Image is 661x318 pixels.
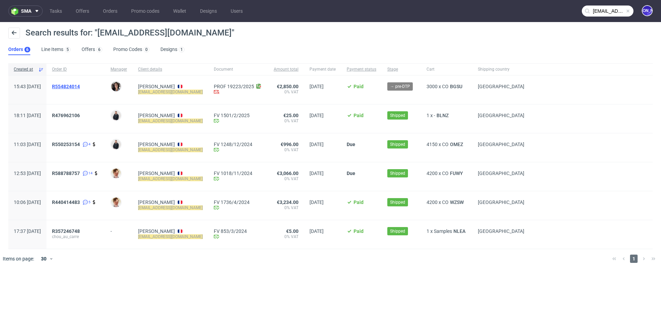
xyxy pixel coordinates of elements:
[281,142,298,147] span: €996.00
[25,28,234,38] span: Search results for: "[EMAIL_ADDRESS][DOMAIN_NAME]"
[145,47,148,52] div: 0
[427,171,438,176] span: 4200
[52,234,99,239] span: chou_au_carre
[52,84,81,89] a: R554824014
[52,228,81,234] a: R357246748
[227,6,247,17] a: Users
[274,118,298,124] span: 0% VAT
[478,84,524,89] span: [GEOGRAPHIC_DATA]
[111,140,121,149] img: Adrian Margula
[309,199,324,205] span: [DATE]
[138,205,203,210] mark: [EMAIL_ADDRESS][DOMAIN_NAME]
[427,142,467,147] div: x
[478,142,524,147] span: [GEOGRAPHIC_DATA]
[81,171,93,176] a: 14
[427,228,429,234] span: 1
[390,112,405,119] span: Shipped
[214,142,263,147] a: FV 1248/12/2024
[427,199,467,205] div: x
[180,47,183,52] div: 1
[127,6,164,17] a: Promo codes
[354,199,364,205] span: Paid
[111,226,127,234] div: -
[449,142,464,147] a: OMEZ
[390,170,405,176] span: Shipped
[478,66,524,72] span: Shipping country
[11,7,21,15] img: logo
[111,197,121,207] img: Bartosz Ossowski
[14,228,41,234] span: 17:37 [DATE]
[14,199,41,205] span: 10:06 [DATE]
[138,142,175,147] a: [PERSON_NAME]
[45,6,66,17] a: Tasks
[309,113,324,118] span: [DATE]
[347,142,355,147] span: Due
[309,228,324,234] span: [DATE]
[52,84,80,89] span: R554824014
[427,66,467,72] span: Cart
[274,176,298,182] span: 0% VAT
[478,199,524,205] span: [GEOGRAPHIC_DATA]
[88,199,91,205] span: 5
[138,171,175,176] a: [PERSON_NAME]
[214,171,263,176] a: FV 1018/11/2024
[390,83,410,90] span: → pre-DTP
[81,142,91,147] a: 4
[427,84,438,89] span: 3000
[449,84,464,89] a: BGSU
[3,255,34,262] span: Items on page:
[274,234,298,239] span: 0% VAT
[82,44,102,55] a: Offers6
[14,66,35,72] span: Created at
[99,6,122,17] a: Orders
[111,82,121,91] img: Moreno Martinez Cristina
[214,228,263,234] a: FV 853/3/2024
[442,84,449,89] span: CO
[196,6,221,17] a: Designs
[66,47,69,52] div: 5
[138,84,175,89] a: [PERSON_NAME]
[427,113,467,118] div: x
[52,228,80,234] span: R357246748
[214,113,263,118] a: FV 1501/2/2025
[98,47,101,52] div: 6
[8,44,30,55] a: Orders6
[88,171,93,176] span: 14
[434,228,452,234] span: Samples
[274,89,298,95] span: 0% VAT
[630,255,638,263] span: 1
[72,6,93,17] a: Offers
[427,171,467,176] div: x
[113,44,149,55] a: Promo Codes0
[449,199,465,205] a: WZSW
[111,168,121,178] img: Bartosz Ossowski
[138,90,203,94] mark: [EMAIL_ADDRESS][DOMAIN_NAME]
[452,228,467,234] a: NLEA
[309,142,324,147] span: [DATE]
[21,9,31,13] span: sma
[390,199,405,205] span: Shipped
[449,171,464,176] a: FUWY
[138,113,175,118] a: [PERSON_NAME]
[274,66,298,72] span: Amount total
[427,84,467,89] div: x
[309,66,336,72] span: Payment date
[434,113,435,118] span: -
[52,199,81,205] a: R440414483
[427,142,438,147] span: 4150
[347,171,355,176] span: Due
[427,113,429,118] span: 1
[14,142,41,147] span: 11:03 [DATE]
[52,142,80,147] span: R550253154
[37,254,49,264] div: 30
[52,113,81,118] a: R476962106
[52,199,80,205] span: R440414483
[387,66,416,72] span: Stage
[283,113,298,118] span: €25.00
[41,44,71,55] a: Line Items5
[138,234,203,239] mark: [EMAIL_ADDRESS][DOMAIN_NAME]
[435,113,450,118] a: BLNZ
